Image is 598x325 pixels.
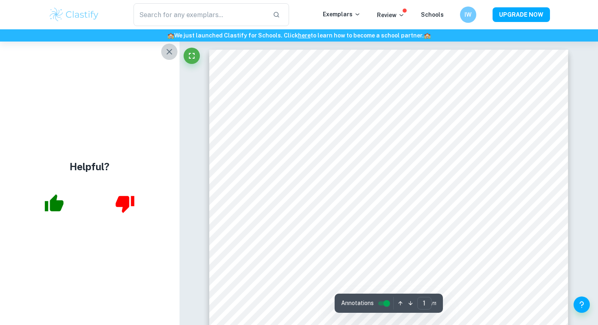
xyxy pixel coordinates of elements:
[377,11,405,20] p: Review
[460,7,476,23] button: IW
[463,10,473,19] h6: IW
[2,31,596,40] h6: We just launched Clastify for Schools. Click to learn how to become a school partner.
[167,32,174,39] span: 🏫
[298,32,311,39] a: here
[574,296,590,313] button: Help and Feedback
[493,7,550,22] button: UPGRADE NOW
[424,32,431,39] span: 🏫
[70,159,110,174] h4: Helpful?
[134,3,267,26] input: Search for any exemplars...
[48,7,100,23] img: Clastify logo
[323,10,361,19] p: Exemplars
[341,299,374,307] span: Annotations
[184,48,200,64] button: Fullscreen
[421,11,444,18] a: Schools
[432,300,436,307] span: / 11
